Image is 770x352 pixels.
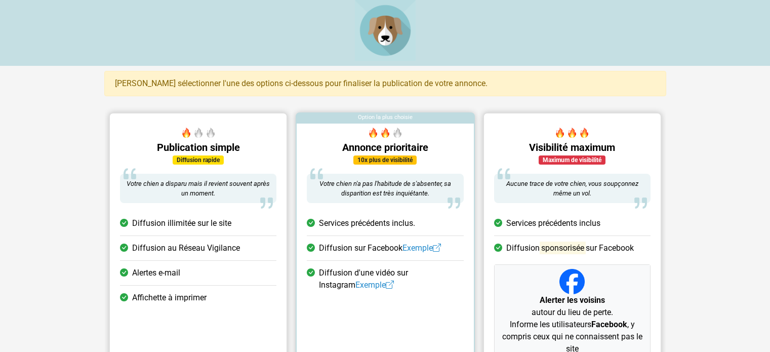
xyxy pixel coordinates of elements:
[494,141,650,153] h5: Visibilité maximum
[104,71,666,96] div: [PERSON_NAME] sélectionner l'une des options ci-dessous pour finaliser la publication de votre an...
[539,242,585,254] mark: sponsorisée
[498,294,645,319] p: autour du lieu de perte.
[559,269,585,294] img: Facebook
[539,295,604,305] strong: Alerter les voisins
[319,217,415,229] span: Services précédents inclus.
[307,141,463,153] h5: Annonce prioritaire
[319,242,441,254] span: Diffusion sur Facebook
[132,242,240,254] span: Diffusion au Réseau Vigilance
[506,217,600,229] span: Services précédents inclus
[402,243,441,253] a: Exemple
[132,217,231,229] span: Diffusion illimitée sur le site
[506,180,638,198] span: Aucune trace de votre chien, vous soupçonnez même un vol.
[132,267,180,279] span: Alertes e-mail
[353,155,417,165] div: 10x plus de visibilité
[297,113,473,124] div: Option la plus choisie
[173,155,224,165] div: Diffusion rapide
[132,292,207,304] span: Affichette à imprimer
[506,242,633,254] span: Diffusion sur Facebook
[127,180,270,198] span: Votre chien a disparu mais il revient souvent après un moment.
[319,267,463,291] span: Diffusion d'une vidéo sur Instagram
[355,280,394,290] a: Exemple
[319,180,451,198] span: Votre chien n'a pas l'habitude de s'absenter, sa disparition est très inquiétante.
[120,141,276,153] h5: Publication simple
[539,155,605,165] div: Maximum de visibilité
[591,320,627,329] strong: Facebook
